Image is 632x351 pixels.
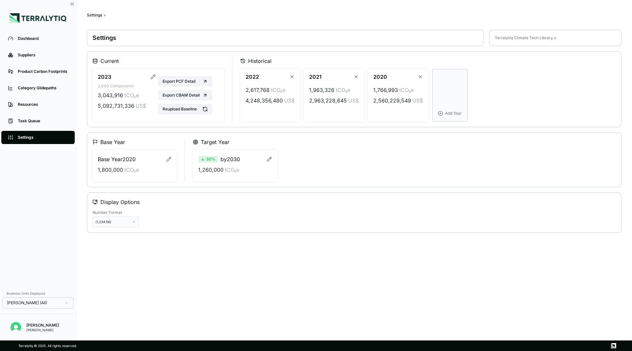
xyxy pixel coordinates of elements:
img: Siya Sindhani [11,322,21,333]
div: Category Glidepaths [18,85,68,91]
span: Historical [248,57,272,65]
span: Current [100,57,119,65]
div: Product Carbon Footprints [18,69,68,74]
span: tCO₂e [225,166,239,174]
span: US$ [412,97,423,104]
span: 2,560,229,549 [373,97,411,104]
span: 2022 [246,73,259,81]
div: Settings [87,13,102,18]
button: Add Year [432,69,467,122]
span: tCO₂e [336,86,350,94]
div: Resources [18,102,68,107]
span: 1,766,993 [373,86,398,94]
label: Number Format [92,210,139,215]
span: 30 % [206,157,215,162]
span: 1,260,000 [198,166,224,174]
span: 3,043,916 [98,91,123,99]
div: Task Queue [18,118,68,124]
div: [PERSON_NAME] [26,328,59,332]
h1: Settings [92,34,478,42]
img: Logo [10,13,66,23]
span: 2021 [309,73,322,81]
div: Business Units Displayed [3,289,73,297]
span: 4,248,356,480 [246,97,283,104]
div: Terralytiq Climate Tech Library v [495,35,556,41]
button: Reupload Baseline [158,104,212,114]
span: 1,963,326 [309,86,334,94]
div: Suppliers [18,52,68,58]
span: Base Year [100,138,125,146]
span: by 2030 [221,155,240,163]
span: US$ [136,102,146,110]
button: Open user button [8,319,24,335]
span: Display Options [100,198,140,206]
button: Export CBAM Detail [158,90,212,100]
span: [PERSON_NAME] (All) [7,300,47,306]
div: [PERSON_NAME] [26,323,59,328]
span: US$ [348,97,359,104]
span: Add Year [445,111,462,116]
span: US$ [284,97,295,104]
button: Export PCF Detail [158,76,212,86]
span: 2023 [98,73,111,81]
span: 5,092,731,336 [98,102,134,110]
div: Settings [18,135,68,140]
span: tCO₂e [124,166,139,174]
span: tCO₂e [271,86,285,94]
span: tCO₂e [124,91,139,99]
span: Base Year 2020 [98,155,136,163]
span: 2020 [373,73,387,81]
div: Dashboard [18,36,68,41]
span: 2,963,228,645 [309,97,347,104]
div: 2,000 Components [98,83,156,89]
span: 2,617,768 [246,86,270,94]
span: › [104,13,106,18]
span: 1,800,000 [98,166,123,174]
span: Target Year [201,138,229,146]
span: tCO₂e [399,86,414,94]
button: (1,234.56) [92,217,139,227]
span: Export CBAM Detail [163,93,200,98]
span: Export PCF Detail [163,79,196,84]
